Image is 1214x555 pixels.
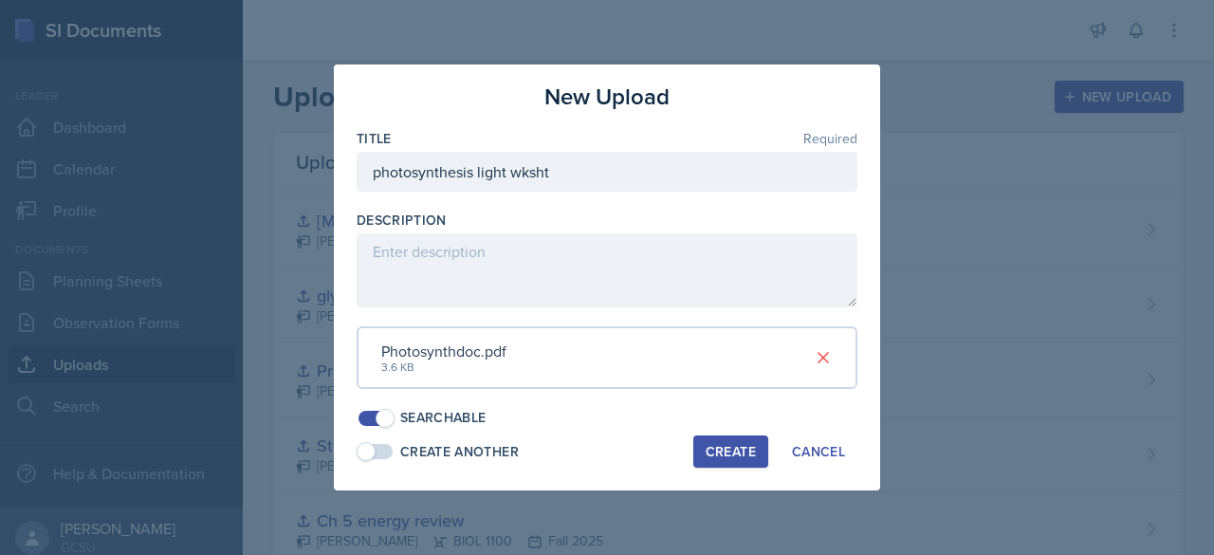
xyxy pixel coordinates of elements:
[803,132,857,145] span: Required
[381,359,506,376] div: 3.6 KB
[792,444,845,459] div: Cancel
[706,444,756,459] div: Create
[544,80,670,114] h3: New Upload
[357,129,392,148] label: Title
[400,408,487,428] div: Searchable
[780,435,857,468] button: Cancel
[381,340,506,362] div: Photosynthdoc.pdf
[400,442,519,462] div: Create Another
[693,435,768,468] button: Create
[357,211,447,230] label: Description
[357,152,857,192] input: Enter title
